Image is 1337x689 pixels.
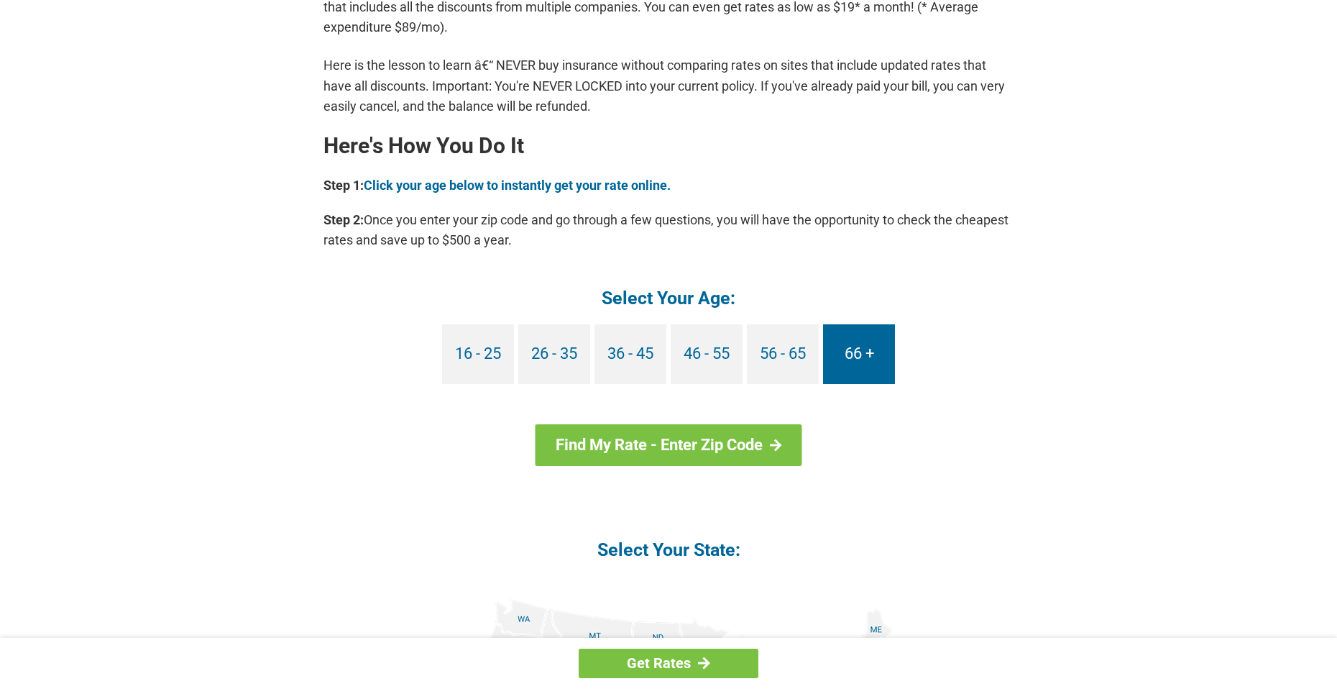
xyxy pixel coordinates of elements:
h4: Select Your State: [323,538,1014,562]
a: Click your age below to instantly get your rate online. [364,178,671,193]
b: Step 1: [323,178,364,193]
a: 36 - 45 [594,324,666,384]
b: Step 2: [323,212,364,227]
p: Once you enter your zip code and go through a few questions, you will have the opportunity to che... [323,210,1014,250]
a: Find My Rate - Enter Zip Code [536,424,802,466]
a: 26 - 35 [518,324,590,384]
p: Here is the lesson to learn â€“ NEVER buy insurance without comparing rates on sites that include... [323,55,1014,116]
a: 66 + [823,324,895,384]
h2: Here's How You Do It [323,134,1014,158]
a: Get Rates [579,649,758,678]
h4: Select Your Age: [323,286,1014,310]
a: 56 - 65 [747,324,819,384]
a: 16 - 25 [442,324,514,384]
a: 46 - 55 [671,324,743,384]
